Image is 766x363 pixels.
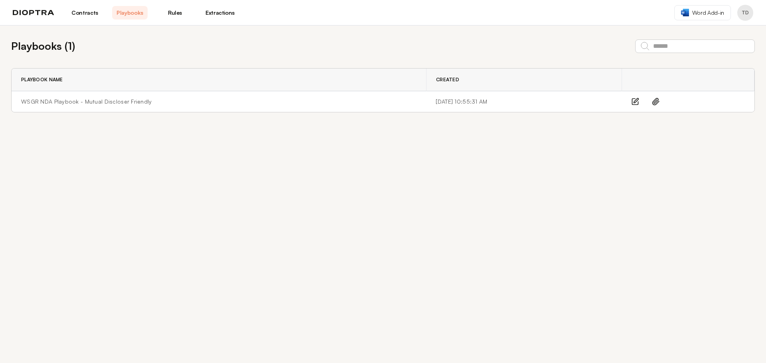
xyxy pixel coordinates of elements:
[21,98,152,106] a: WSGR NDA Playbook - Mutual Discloser Friendly
[21,77,63,83] span: Playbook Name
[202,6,238,20] a: Extractions
[737,5,753,21] button: Profile menu
[436,77,459,83] span: Created
[67,6,103,20] a: Contracts
[426,91,622,112] td: [DATE] 10:55:31 AM
[112,6,148,20] a: Playbooks
[692,9,724,17] span: Word Add-in
[674,5,731,20] a: Word Add-in
[681,9,689,16] img: word
[11,38,75,54] h2: Playbooks ( 1 )
[13,10,54,16] img: logo
[157,6,193,20] a: Rules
